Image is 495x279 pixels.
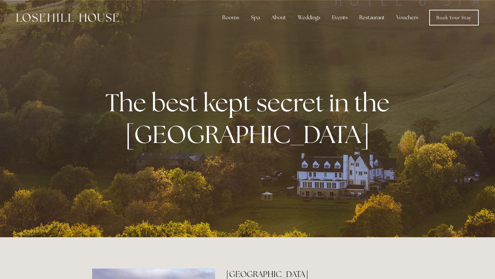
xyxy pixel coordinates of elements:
a: Vouchers [391,11,423,24]
div: Spa [246,11,265,24]
a: Book Your Stay [429,10,479,25]
div: Restaurant [354,11,390,24]
img: Losehill House [16,13,119,22]
div: Rooms [217,11,244,24]
strong: The best kept secret in the [GEOGRAPHIC_DATA] [105,86,395,150]
div: Weddings [293,11,325,24]
div: Events [327,11,353,24]
div: About [266,11,291,24]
